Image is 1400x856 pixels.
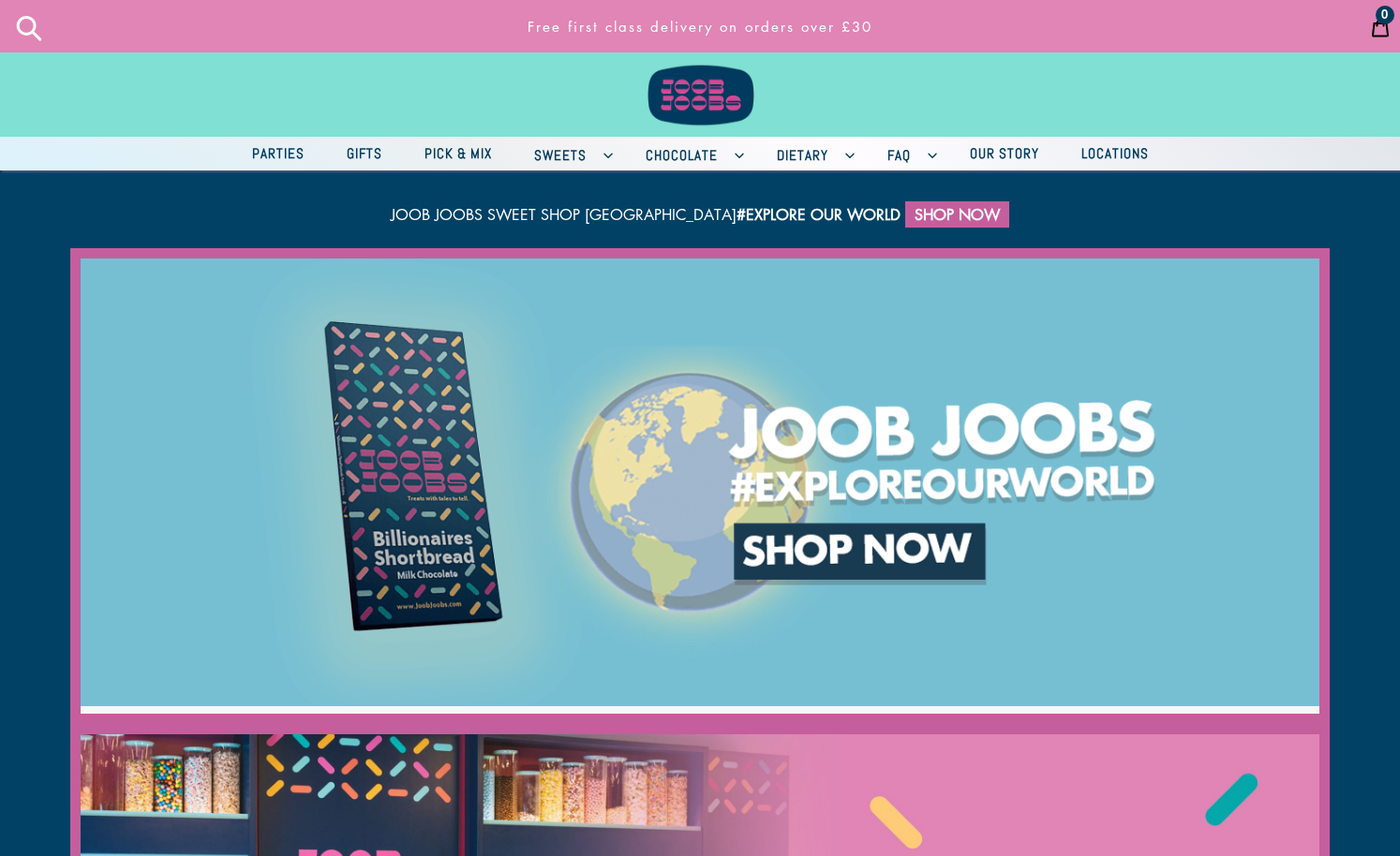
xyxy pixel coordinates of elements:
[525,143,596,167] span: Sweets
[869,137,946,170] button: FAQ
[415,141,501,165] span: Pick & Mix
[334,8,1067,45] p: Free first class delivery on orders over £30
[951,140,1058,168] a: Our Story
[406,140,511,168] a: Pick & Mix
[325,8,1075,45] a: Free first class delivery on orders over £30
[905,201,1009,228] a: Shop Now
[243,141,314,165] span: Parties
[737,204,901,225] strong: #explore our world
[337,141,392,165] span: Gifts
[233,140,323,168] a: Parties
[1381,8,1389,22] span: 0
[81,258,1320,706] img: shop-joobjoobs_5000x5000_v-1614400675.png
[1063,140,1168,168] a: Locations
[636,143,727,167] span: Chocolate
[878,143,920,167] span: FAQ
[627,137,753,170] button: Chocolate
[767,143,838,167] span: Dietary
[961,141,1049,165] span: Our Story
[328,140,401,168] a: Gifts
[634,9,766,129] img: Joob Joobs
[758,137,864,170] button: Dietary
[1072,141,1158,165] span: Locations
[515,137,622,170] button: Sweets
[1361,3,1400,50] a: 0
